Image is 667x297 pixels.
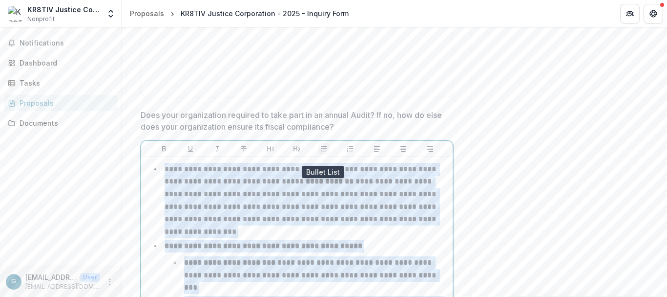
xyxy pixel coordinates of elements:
[27,15,55,23] span: Nonprofit
[620,4,640,23] button: Partners
[4,35,118,51] button: Notifications
[181,8,349,19] div: KR8TIV Justice Corporation - 2025 - Inquiry Form
[371,143,383,155] button: Align Left
[20,78,110,88] div: Tasks
[397,143,409,155] button: Align Center
[4,95,118,111] a: Proposals
[20,98,110,108] div: Proposals
[27,4,100,15] div: KR8TIV Justice Corporation
[25,272,76,282] p: [EMAIL_ADDRESS][DOMAIN_NAME]
[344,143,356,155] button: Ordered List
[4,115,118,131] a: Documents
[20,39,114,47] span: Notifications
[4,75,118,91] a: Tasks
[318,143,330,155] button: Bullet List
[644,4,663,23] button: Get Help
[8,6,23,22] img: KR8TIV Justice Corporation
[11,278,16,285] div: grants@kr8tivjustice.org
[104,4,118,23] button: Open entity switcher
[126,6,168,21] a: Proposals
[25,282,100,291] p: [EMAIL_ADDRESS][DOMAIN_NAME]
[158,143,170,155] button: Bold
[141,109,447,133] p: Does your organization required to take part in an annual Audit? If no, how do else does your org...
[211,143,223,155] button: Italicize
[291,143,303,155] button: Heading 2
[126,6,353,21] nav: breadcrumb
[238,143,250,155] button: Strike
[185,143,196,155] button: Underline
[265,143,276,155] button: Heading 1
[4,55,118,71] a: Dashboard
[20,118,110,128] div: Documents
[104,276,116,288] button: More
[80,273,100,282] p: User
[130,8,164,19] div: Proposals
[424,143,436,155] button: Align Right
[20,58,110,68] div: Dashboard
